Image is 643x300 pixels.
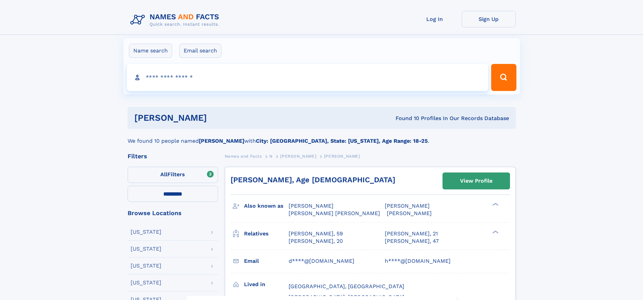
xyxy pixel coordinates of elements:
[128,153,218,159] div: Filters
[289,203,333,209] span: [PERSON_NAME]
[462,11,516,27] a: Sign Up
[256,138,428,144] b: City: [GEOGRAPHIC_DATA], State: [US_STATE], Age Range: 18-25
[134,114,301,122] h1: [PERSON_NAME]
[131,280,161,285] div: [US_STATE]
[491,230,499,234] div: ❯
[385,230,438,237] a: [PERSON_NAME], 21
[244,255,289,267] h3: Email
[387,210,432,216] span: [PERSON_NAME]
[131,229,161,235] div: [US_STATE]
[289,283,404,290] span: [GEOGRAPHIC_DATA], [GEOGRAPHIC_DATA]
[131,246,161,252] div: [US_STATE]
[280,152,316,160] a: [PERSON_NAME]
[280,154,316,159] span: [PERSON_NAME]
[491,202,499,207] div: ❯
[179,44,221,58] label: Email search
[231,176,395,184] a: [PERSON_NAME], Age [DEMOGRAPHIC_DATA]
[129,44,172,58] label: Name search
[199,138,244,144] b: [PERSON_NAME]
[225,152,262,160] a: Names and Facts
[269,152,273,160] a: N
[131,263,161,269] div: [US_STATE]
[127,64,488,91] input: search input
[289,230,343,237] a: [PERSON_NAME], 59
[160,171,167,178] span: All
[289,237,343,245] a: [PERSON_NAME], 20
[324,154,360,159] span: [PERSON_NAME]
[385,237,439,245] a: [PERSON_NAME], 47
[128,129,516,145] div: We found 10 people named with .
[128,11,225,29] img: Logo Names and Facts
[301,115,509,122] div: Found 10 Profiles In Our Records Database
[128,167,218,183] label: Filters
[244,228,289,239] h3: Relatives
[460,173,492,189] div: View Profile
[491,64,516,91] button: Search Button
[443,173,510,189] a: View Profile
[289,210,380,216] span: [PERSON_NAME] [PERSON_NAME]
[269,154,273,159] span: N
[244,200,289,212] h3: Also known as
[408,11,462,27] a: Log In
[244,279,289,290] h3: Lived in
[128,210,218,216] div: Browse Locations
[385,203,430,209] span: [PERSON_NAME]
